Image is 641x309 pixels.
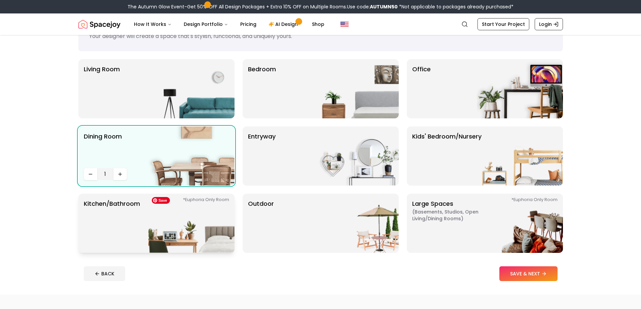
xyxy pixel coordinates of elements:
[313,59,399,118] img: Bedroom
[148,194,235,253] img: Kitchen/Bathroom *Euphoria Only
[78,13,563,35] nav: Global
[412,132,482,180] p: Kids' Bedroom/Nursery
[398,3,513,10] span: *Not applicable to packages already purchased*
[263,17,305,31] a: AI Design
[499,266,558,281] button: SAVE & NEXT
[235,17,262,31] a: Pricing
[129,17,177,31] button: How It Works
[248,199,274,247] p: Outdoor
[341,20,349,28] img: United States
[84,65,120,113] p: Living Room
[313,126,399,186] img: entryway
[84,199,140,247] p: Kitchen/Bathroom
[129,17,330,31] nav: Main
[78,17,120,31] a: Spacejoy
[248,132,276,180] p: entryway
[477,18,529,30] a: Start Your Project
[370,3,398,10] b: AUTUMN50
[84,266,125,281] button: BACK
[412,199,496,247] p: Large Spaces
[477,126,563,186] img: Kids' Bedroom/Nursery
[313,194,399,253] img: Outdoor
[113,168,127,180] button: Increase quantity
[148,126,235,186] img: Dining Room
[248,65,276,113] p: Bedroom
[178,17,234,31] button: Design Portfolio
[535,18,563,30] a: Login
[128,3,513,10] div: The Autumn Glow Event-Get 50% OFF All Design Packages + Extra 10% OFF on Multiple Rooms.
[307,17,330,31] a: Shop
[152,197,170,204] span: Save
[412,65,431,113] p: Office
[100,170,111,178] span: 1
[78,17,120,31] img: Spacejoy Logo
[84,168,97,180] button: Decrease quantity
[148,59,235,118] img: Living Room
[89,32,552,40] p: Your designer will create a space that's stylish, functional, and uniquely yours.
[477,59,563,118] img: Office
[477,194,563,253] img: Large Spaces *Euphoria Only
[84,132,122,165] p: Dining Room
[412,208,496,222] span: ( Basements, Studios, Open living/dining rooms )
[347,3,398,10] span: Use code:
